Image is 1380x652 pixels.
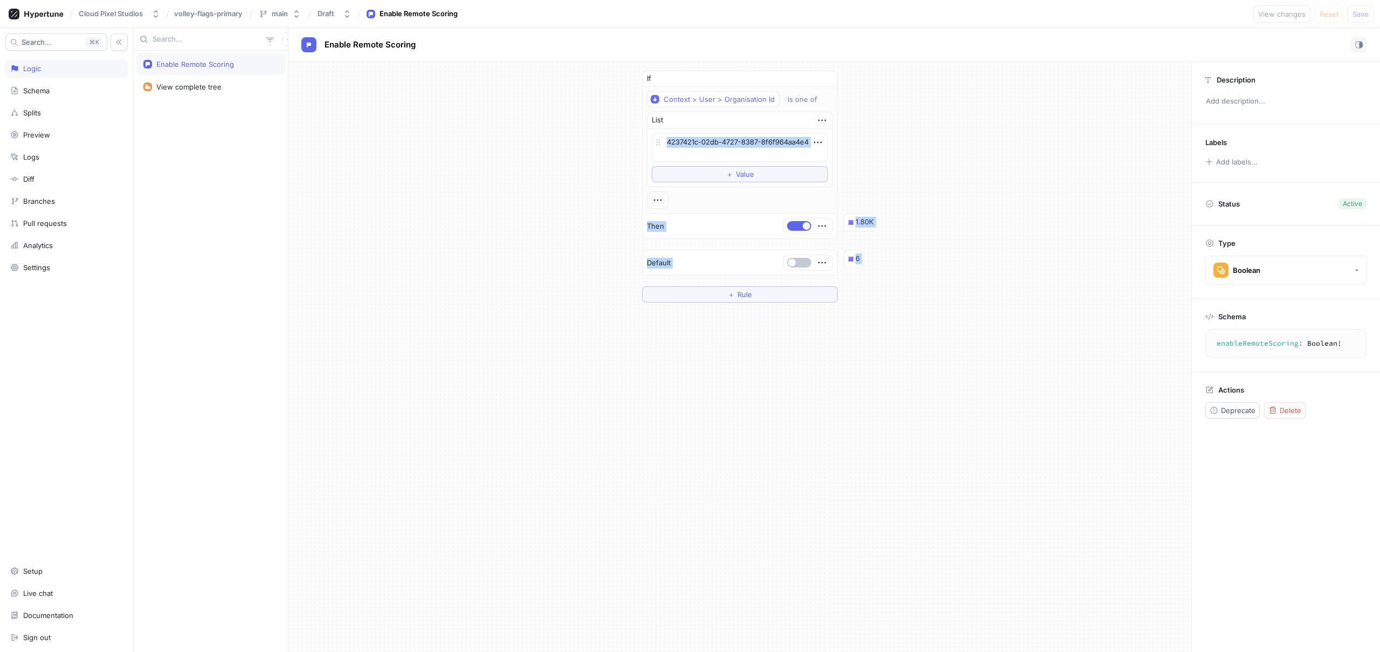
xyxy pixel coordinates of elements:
span: Rule [737,291,752,298]
button: is one of [783,91,833,107]
div: 6 [855,253,860,264]
button: Delete [1264,402,1306,418]
div: is one of [788,95,817,104]
div: Logs [23,153,39,161]
div: Branches [23,197,55,205]
button: Context > User > Organisation Id [647,91,779,107]
div: Splits [23,108,41,117]
div: Active [1343,199,1362,209]
p: Actions [1218,386,1244,394]
div: Cloud Pixel Studios [79,9,143,18]
div: Enable Remote Scoring [379,9,458,19]
div: Settings [23,263,50,272]
p: Then [647,221,664,232]
span: Delete [1280,407,1301,414]
a: Documentation [5,606,128,624]
button: Reset [1315,5,1343,23]
button: Search...K [5,33,107,51]
div: Preview [23,131,50,139]
span: Enable Remote Scoring [325,40,416,49]
div: Logic [23,64,41,73]
div: Sign out [23,633,51,642]
div: K [86,37,102,47]
span: Deprecate [1221,407,1255,414]
div: Setup [23,567,43,575]
div: List [652,115,663,126]
button: Boolean [1205,256,1367,285]
button: ＋Rule [642,286,838,303]
span: volley-flags-primary [174,10,243,17]
span: Search... [22,39,51,45]
span: ＋ [728,291,735,298]
div: 1.80K [855,217,874,228]
div: Context > User > Organisation Id [664,95,775,104]
button: Draft [313,5,356,23]
button: Add labels... [1202,155,1261,169]
span: Save [1353,11,1369,17]
div: main [272,9,288,18]
p: Description [1217,76,1255,84]
input: Search... [153,34,262,45]
span: Value [736,171,754,177]
div: View complete tree [156,83,222,91]
button: ＋Value [652,166,828,182]
p: Labels [1205,138,1227,147]
div: Diff [23,175,34,183]
p: Add description... [1201,92,1371,111]
p: If [647,73,651,84]
p: Default [647,258,671,269]
textarea: 4237421c-02db-4727-8387-8f6f964aa4e4 [652,133,828,162]
p: Type [1218,239,1236,248]
span: Reset [1320,11,1338,17]
button: Cloud Pixel Studios [74,5,164,23]
button: main [254,5,305,23]
button: Save [1348,5,1374,23]
span: ＋ [726,171,733,177]
div: Schema [23,86,50,95]
div: Live chat [23,589,53,598]
div: Analytics [23,241,53,250]
div: Pull requests [23,219,67,228]
div: Enable Remote Scoring [156,60,234,68]
button: Deprecate [1205,402,1260,418]
span: View changes [1258,11,1306,17]
div: Draft [318,9,334,18]
button: View changes [1253,5,1310,23]
div: Documentation [23,611,73,620]
textarea: enableRemoteScoring: Boolean! [1210,334,1362,353]
div: Boolean [1233,266,1260,275]
p: Status [1218,196,1240,211]
p: Schema [1218,312,1246,321]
